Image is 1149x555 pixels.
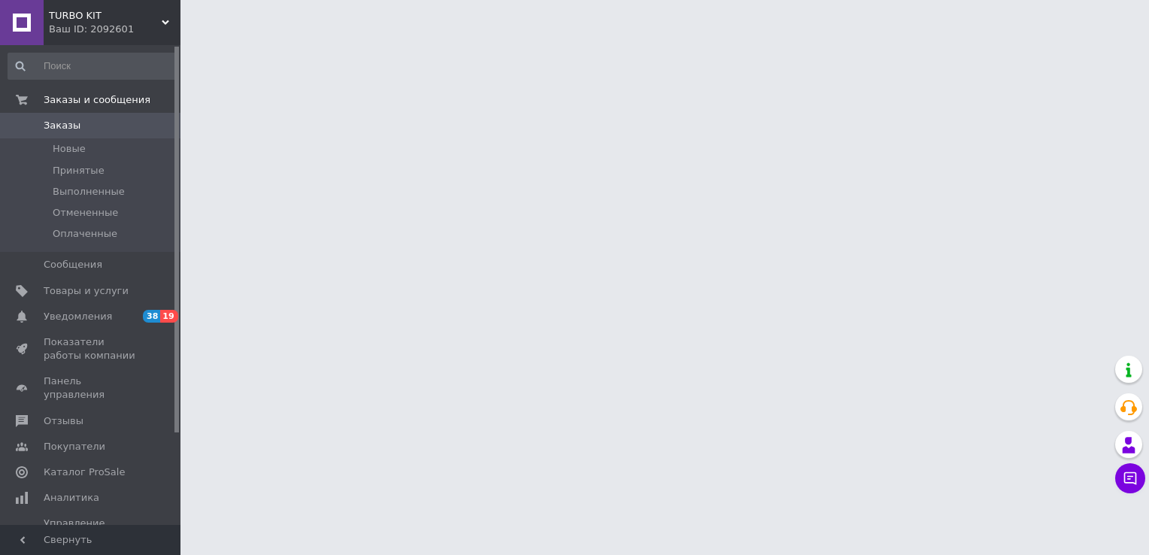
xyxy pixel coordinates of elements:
span: Отзывы [44,414,83,428]
span: Управление сайтом [44,517,139,544]
span: Каталог ProSale [44,466,125,479]
button: Чат с покупателем [1115,463,1145,493]
span: Сообщения [44,258,102,271]
span: Товары и услуги [44,284,129,298]
span: Оплаченные [53,227,117,241]
input: Поиск [8,53,177,80]
span: Заказы [44,119,80,132]
span: Аналитика [44,491,99,505]
span: Заказы и сообщения [44,93,150,107]
span: Принятые [53,164,105,177]
span: TURBO KIT [49,9,162,23]
span: Покупатели [44,440,105,453]
span: Уведомления [44,310,112,323]
span: Панель управления [44,375,139,402]
span: Отмененные [53,206,118,220]
span: Показатели работы компании [44,335,139,362]
span: Выполненные [53,185,125,199]
span: 38 [143,310,160,323]
div: Ваш ID: 2092601 [49,23,180,36]
span: 19 [160,310,177,323]
span: Новые [53,142,86,156]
